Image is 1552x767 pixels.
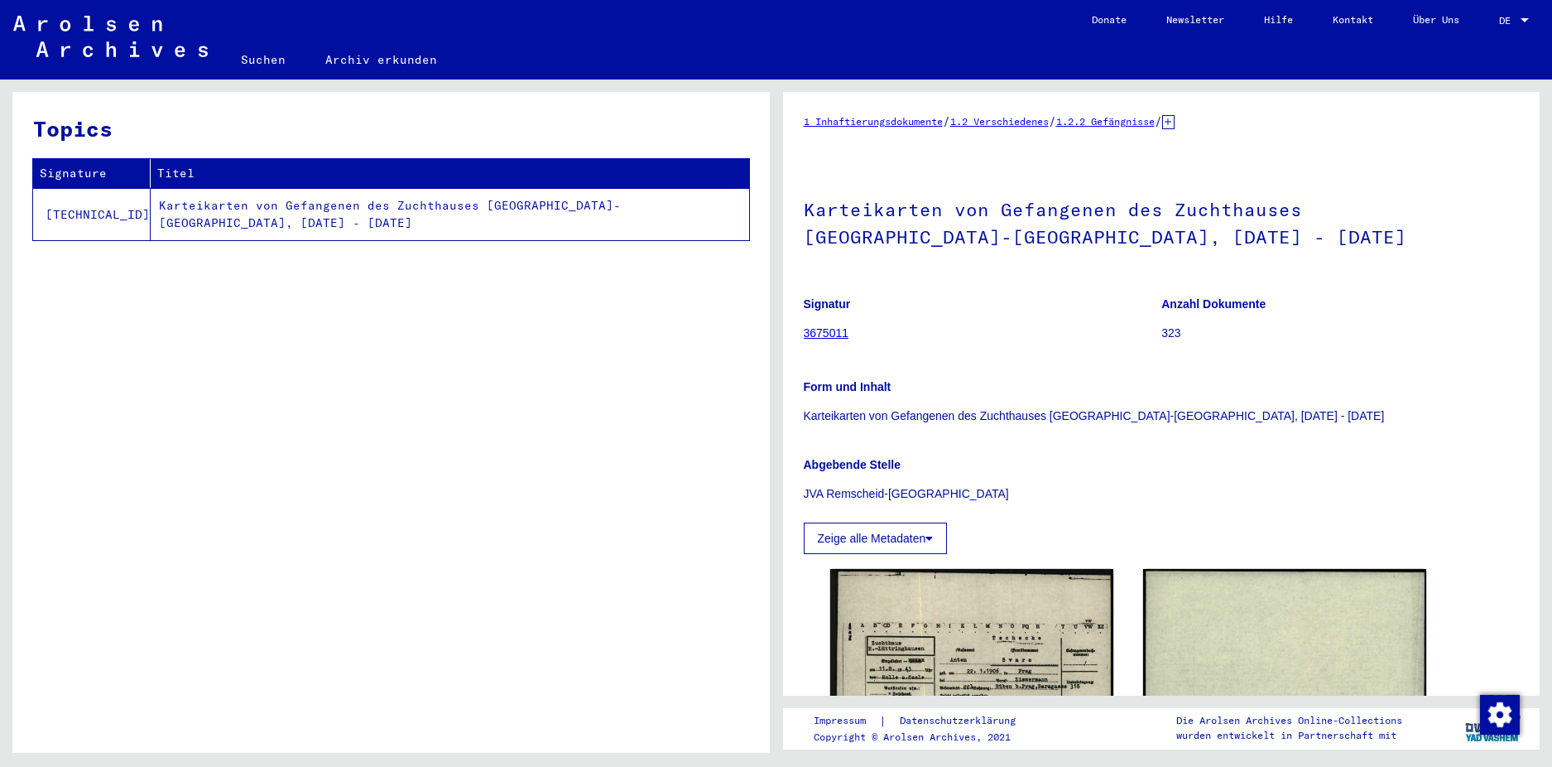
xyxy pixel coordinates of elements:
h1: Karteikarten von Gefangenen des Zuchthauses [GEOGRAPHIC_DATA]-[GEOGRAPHIC_DATA], [DATE] - [DATE] [804,171,1520,272]
td: [TECHNICAL_ID] [33,188,151,240]
a: Archiv erkunden [305,40,457,80]
a: 3675011 [804,326,849,340]
a: Impressum [814,712,879,730]
p: Karteikarten von Gefangenen des Zuchthauses [GEOGRAPHIC_DATA]-[GEOGRAPHIC_DATA], [DATE] - [DATE] [804,408,1520,425]
div: | [814,712,1035,730]
td: Karteikarten von Gefangenen des Zuchthauses [GEOGRAPHIC_DATA]-[GEOGRAPHIC_DATA], [DATE] - [DATE] [151,188,749,240]
b: Form und Inhalt [804,380,891,393]
th: Titel [151,159,749,188]
p: wurden entwickelt in Partnerschaft mit [1176,728,1402,743]
b: Anzahl Dokumente [1161,297,1266,311]
a: Suchen [221,40,305,80]
a: 1.2.2 Gefängnisse [1056,115,1155,128]
p: Copyright © Arolsen Archives, 2021 [814,730,1035,745]
span: / [1155,113,1162,128]
a: 1.2 Verschiedenes [950,115,1049,128]
img: Arolsen_neg.svg [13,16,208,57]
span: / [1049,113,1056,128]
b: Signatur [804,297,851,311]
p: Die Arolsen Archives Online-Collections [1176,713,1402,728]
img: yv_logo.png [1462,707,1524,749]
a: 1 Inhaftierungsdokumente [804,115,943,128]
span: / [943,113,950,128]
p: JVA Remscheid-[GEOGRAPHIC_DATA] [804,485,1520,503]
button: Zeige alle Metadaten [804,523,948,554]
a: Datenschutzerklärung [887,712,1035,730]
span: DE [1499,15,1517,27]
b: Abgebende Stelle [804,458,901,471]
th: Signature [33,159,151,188]
h3: Topics [33,113,748,145]
img: Zustimmung ändern [1480,695,1520,735]
p: 323 [1161,325,1519,342]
